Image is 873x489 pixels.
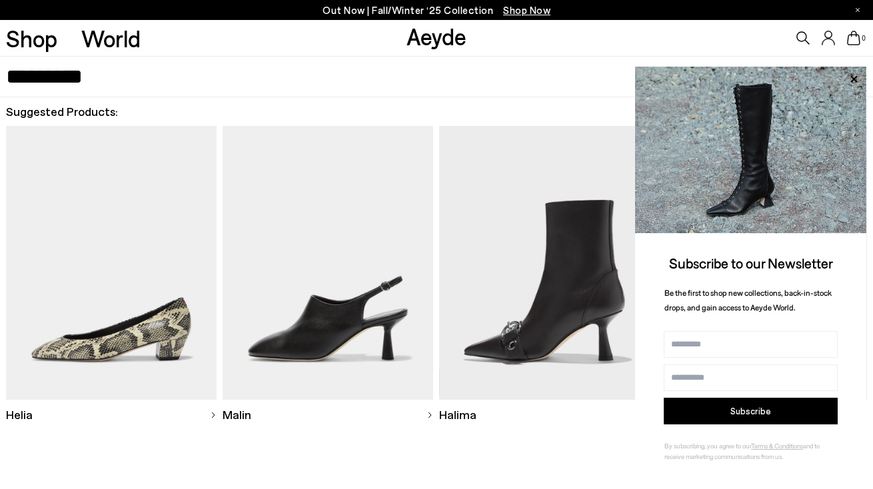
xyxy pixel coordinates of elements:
a: Aeyde [407,22,466,50]
img: Descriptive text [223,126,433,400]
span: Subscribe to our Newsletter [669,254,833,271]
a: Malin [223,400,433,430]
a: Terms & Conditions [751,442,803,450]
span: Helia [6,406,33,423]
button: Subscribe [664,398,838,424]
span: By subscribing, you agree to our [664,442,751,450]
img: svg%3E [210,412,217,418]
span: Navigate to /collections/new-in [503,4,550,16]
span: Halima [439,406,476,423]
span: Be the first to shop new collections, back-in-stock drops, and gain access to Aeyde World. [664,288,832,312]
a: Halima [439,400,650,430]
a: Helia [6,400,217,430]
img: Descriptive text [439,126,650,400]
span: Malin [223,406,251,423]
img: Descriptive text [6,126,217,400]
a: 0 [847,31,860,45]
p: Out Now | Fall/Winter ‘25 Collection [323,2,550,19]
img: 2a6287a1333c9a56320fd6e7b3c4a9a9.jpg [635,67,866,233]
span: 0 [860,35,867,42]
img: svg%3E [427,412,433,418]
h2: Suggested Products: [6,103,867,120]
a: World [81,27,141,50]
a: Shop [6,27,57,50]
